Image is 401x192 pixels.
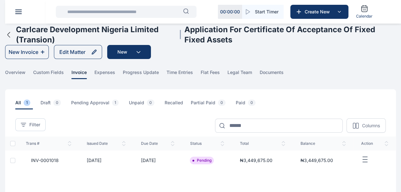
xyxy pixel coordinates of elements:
a: Paid0 [236,100,266,109]
span: 1 [24,100,30,106]
p: Columns [362,122,380,129]
a: Pending Approval1 [71,100,129,109]
a: flat fees [201,69,227,79]
span: flat fees [201,69,220,79]
button: New [107,45,151,59]
span: Pending Approval [71,100,121,109]
span: Start Timer [255,9,278,15]
div: Edit Matter [59,48,85,56]
a: time entries [167,69,201,79]
a: overview [5,69,33,79]
span: ₦3,449,675.00 [240,158,272,163]
td: [DATE] [79,151,133,170]
a: Partial Paid0 [191,100,236,109]
span: progress update [123,69,159,79]
span: All [15,100,33,109]
h1: Carlcare Development Nigeria Limited (Transion) [16,25,176,45]
button: Start Timer [242,5,284,19]
p: 00 : 00 : 00 [220,9,240,15]
span: Filter [29,122,40,128]
button: Edit Matter [54,45,102,59]
a: custom fields [33,69,71,79]
span: Create New [302,9,335,15]
span: Paid [236,100,258,109]
a: INV-0001018 [26,157,71,164]
span: Due Date [141,141,175,146]
button: New Invoice [5,45,49,59]
button: Filter [15,118,46,131]
a: Recalled [165,100,191,109]
h1: Application for Certificate of Acceptance of Fixed Fixed Assets [184,25,395,45]
span: Unpaid [129,100,157,109]
span: 1 [112,100,119,106]
a: Draft0 [41,100,71,109]
a: progress update [123,69,167,79]
span: 0 [248,100,256,106]
span: ₦3,449,675.00 [301,158,333,163]
span: legal team [227,69,252,79]
span: Recalled [165,100,183,109]
button: Columns [346,118,386,133]
span: time entries [167,69,193,79]
span: total [240,141,285,146]
td: [DATE] [133,151,182,170]
button: Create New [290,5,348,19]
a: All1 [15,100,41,109]
span: Draft [41,100,63,109]
div: New Invoice [9,48,38,56]
span: INV-0001018 [26,157,59,164]
span: | [179,30,182,40]
li: Pending [192,158,211,163]
span: invoice [71,69,87,79]
a: expenses [94,69,123,79]
a: invoice [71,69,94,79]
span: Trans # [26,141,71,146]
span: action [361,141,388,146]
span: balance [301,141,346,146]
span: overview [5,69,26,79]
a: documents [260,69,291,79]
span: 0 [147,100,154,106]
a: Unpaid0 [129,100,165,109]
span: 0 [53,100,61,106]
span: documents [260,69,284,79]
span: Partial Paid [191,100,228,109]
span: issued Date [87,141,126,146]
span: Calendar [356,14,373,19]
span: 0 [218,100,226,106]
a: legal team [227,69,260,79]
span: status [190,141,224,146]
span: expenses [94,69,115,79]
a: Calendar [353,2,375,21]
span: custom fields [33,69,64,79]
